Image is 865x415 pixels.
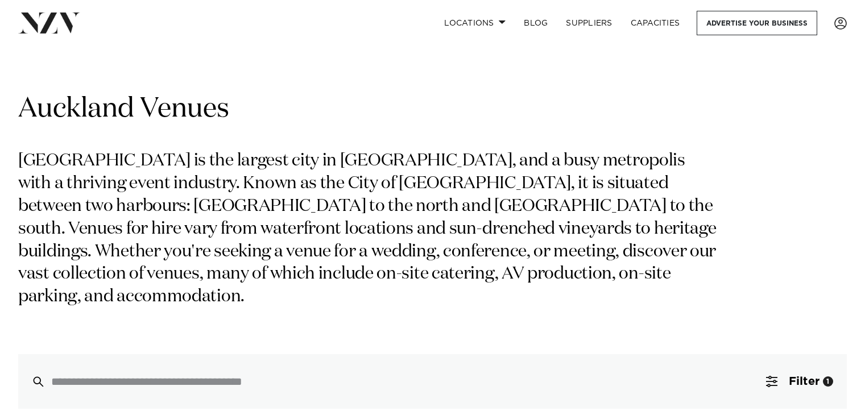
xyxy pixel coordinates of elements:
a: Advertise your business [697,11,817,35]
h1: Auckland Venues [18,92,847,127]
span: Filter [789,376,820,387]
div: 1 [823,376,833,387]
img: nzv-logo.png [18,13,80,33]
a: SUPPLIERS [557,11,621,35]
a: Capacities [622,11,689,35]
a: Locations [435,11,515,35]
a: BLOG [515,11,557,35]
button: Filter1 [752,354,847,409]
p: [GEOGRAPHIC_DATA] is the largest city in [GEOGRAPHIC_DATA], and a busy metropolis with a thriving... [18,150,721,309]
